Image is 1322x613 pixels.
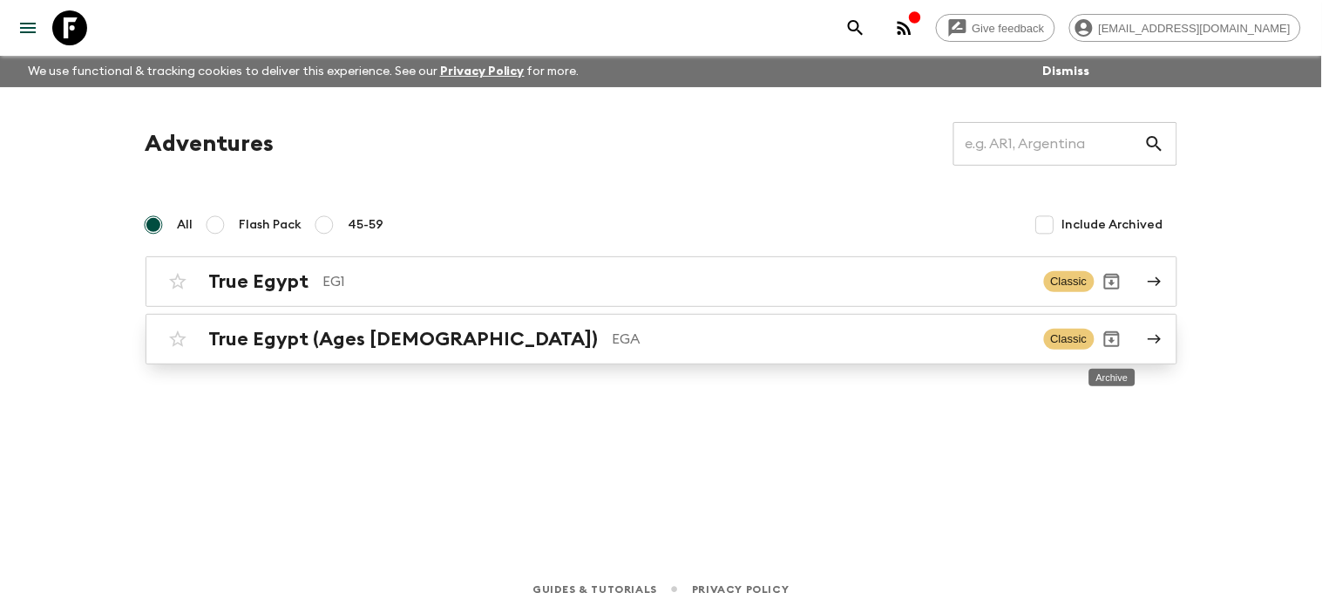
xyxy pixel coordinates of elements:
[936,14,1055,42] a: Give feedback
[21,56,586,87] p: We use functional & tracking cookies to deliver this experience. See our for more.
[1039,59,1095,84] button: Dismiss
[1044,329,1095,350] span: Classic
[532,580,657,599] a: Guides & Tutorials
[209,328,599,351] h2: True Egypt (Ages [DEMOGRAPHIC_DATA])
[953,119,1144,168] input: e.g. AR1, Argentina
[1095,264,1129,299] button: Archive
[349,216,384,234] span: 45-59
[146,314,1177,364] a: True Egypt (Ages [DEMOGRAPHIC_DATA])EGAClassicArchive
[1095,322,1129,357] button: Archive
[1062,216,1163,234] span: Include Archived
[838,10,873,45] button: search adventures
[692,580,789,599] a: Privacy Policy
[146,256,1177,307] a: True EgyptEG1ClassicArchive
[178,216,193,234] span: All
[963,22,1054,35] span: Give feedback
[1044,271,1095,292] span: Classic
[613,329,1030,350] p: EGA
[323,271,1030,292] p: EG1
[1089,369,1136,386] div: Archive
[1069,14,1301,42] div: [EMAIL_ADDRESS][DOMAIN_NAME]
[10,10,45,45] button: menu
[440,65,525,78] a: Privacy Policy
[240,216,302,234] span: Flash Pack
[209,270,309,293] h2: True Egypt
[1089,22,1300,35] span: [EMAIL_ADDRESS][DOMAIN_NAME]
[146,126,275,161] h1: Adventures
